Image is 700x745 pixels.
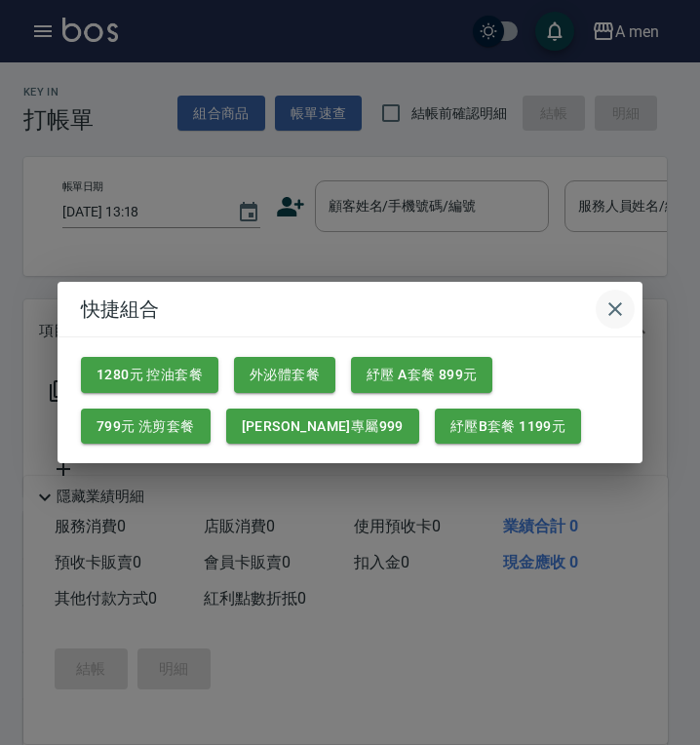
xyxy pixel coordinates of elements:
[81,409,211,445] button: 799元 洗剪套餐
[81,357,218,393] button: 1280元 控油套餐
[351,357,492,393] button: 紓壓 A套餐 899元
[234,357,335,393] button: 外泌體套餐
[226,409,419,445] button: [PERSON_NAME]專屬999
[435,409,581,445] button: 紓壓B套餐 1199元
[58,282,642,336] h2: 快捷組合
